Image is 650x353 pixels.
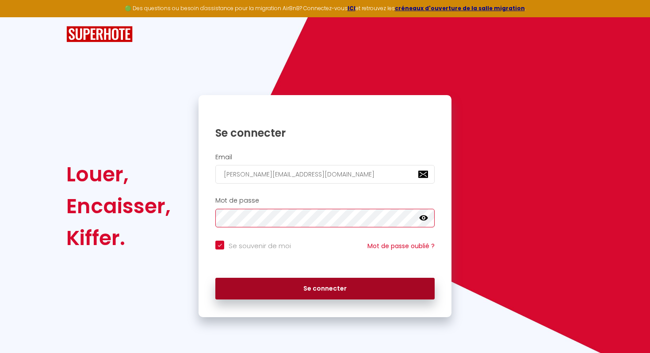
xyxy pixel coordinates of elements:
h1: Se connecter [215,126,435,140]
a: ICI [348,4,356,12]
h2: Email [215,153,435,161]
input: Ton Email [215,165,435,184]
button: Se connecter [215,278,435,300]
img: SuperHote logo [66,26,133,42]
a: créneaux d'ouverture de la salle migration [395,4,525,12]
div: Encaisser, [66,190,171,222]
div: Louer, [66,158,171,190]
h2: Mot de passe [215,197,435,204]
div: Kiffer. [66,222,171,254]
a: Mot de passe oublié ? [367,242,435,250]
